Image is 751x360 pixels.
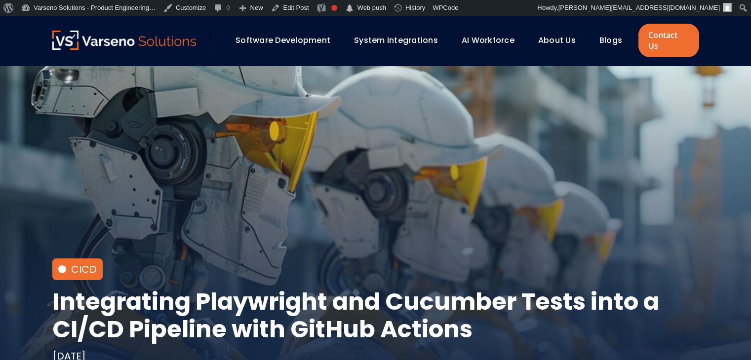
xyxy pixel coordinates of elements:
span:  [345,1,355,15]
span: [PERSON_NAME][EMAIL_ADDRESS][DOMAIN_NAME] [558,4,720,11]
h1: Integrating Playwright and Cucumber Tests into a CI/CD Pipeline with GitHub Actions [52,288,699,343]
div: Focus keyphrase not set [331,5,337,11]
a: Blogs [599,35,622,46]
div: System Integrations [349,32,452,49]
a: About Us [538,35,576,46]
a: AI Workforce [462,35,514,46]
a: Contact Us [638,24,699,57]
div: Software Development [231,32,344,49]
div: About Us [533,32,590,49]
img: Varseno Solutions – Product Engineering & IT Services [52,31,197,50]
a: Software Development [236,35,330,46]
a: System Integrations [354,35,438,46]
div: AI Workforce [457,32,528,49]
a: CICD [71,262,97,276]
div: Blogs [594,32,636,49]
